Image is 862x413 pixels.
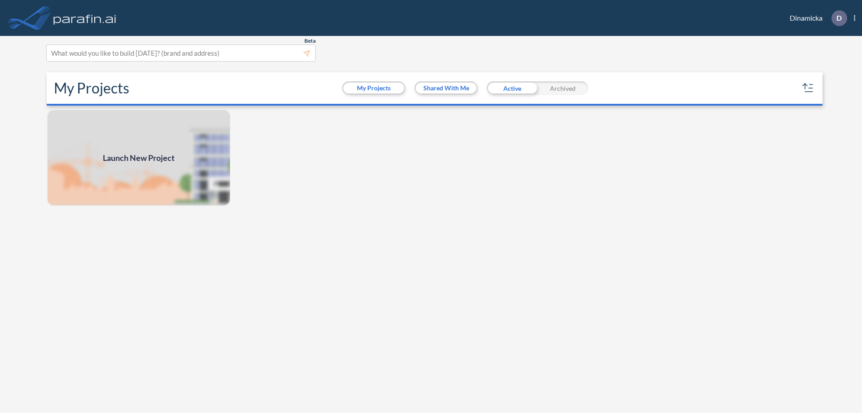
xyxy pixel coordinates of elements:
[52,9,118,27] img: logo
[47,109,231,206] img: add
[47,109,231,206] a: Launch New Project
[801,81,815,95] button: sort
[416,83,476,93] button: Shared With Me
[487,81,537,95] div: Active
[304,37,316,44] span: Beta
[776,10,855,26] div: Dinamicka
[54,80,129,97] h2: My Projects
[343,83,404,93] button: My Projects
[836,14,842,22] p: D
[537,81,588,95] div: Archived
[103,152,175,164] span: Launch New Project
